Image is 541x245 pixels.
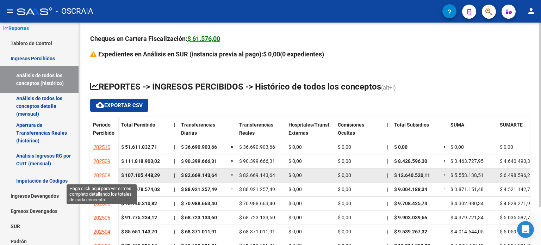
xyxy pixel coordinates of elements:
[443,158,446,164] span: =
[171,117,178,147] datatable-header-cell: |
[500,144,513,150] span: $ 0,00
[174,229,175,234] span: |
[527,7,535,15] mat-icon: person
[96,101,104,109] mat-icon: cloud_download
[450,122,464,128] span: SUMA
[338,229,351,234] span: $ 0,00
[286,117,335,147] datatable-header-cell: Hospitales/Transf. Externas
[187,34,220,44] div: $ 61.576,00
[174,215,175,220] span: |
[93,172,110,179] span: 202508
[230,158,233,164] span: =
[394,122,429,128] span: Total Subsidios
[118,117,171,147] datatable-header-cell: Total Percibido
[56,4,93,19] span: - OSCRAIA
[394,229,427,234] span: $ 9.539.267,32
[230,215,233,220] span: =
[288,186,302,192] span: $ 0,00
[450,215,484,220] span: $ 4.379.721,34
[121,229,157,234] strong: $ 85.651.143,70
[338,172,351,178] span: $ 0,00
[338,122,364,136] span: Comisiones Ocultas
[93,144,110,151] span: 202510
[93,229,110,235] span: 202504
[338,201,351,206] span: $ 0,00
[93,122,114,136] span: Período Percibido
[178,117,228,147] datatable-header-cell: Transferencias Diarias
[174,186,175,192] span: |
[90,117,118,147] datatable-header-cell: Período Percibido
[450,144,464,150] span: $ 0,00
[394,158,427,164] span: $ 8.428.596,30
[500,201,533,206] span: $ 4.828.271,93
[288,172,302,178] span: $ 0,00
[338,215,351,220] span: $ 0,00
[450,186,484,192] span: $ 3.871.151,48
[4,24,29,32] span: Reportes
[394,144,408,150] span: $ 0,00
[288,229,302,234] span: $ 0,00
[98,50,324,58] strong: Expedientes en Análisis en SUR (instancia previa al pago):
[93,215,110,221] span: 202505
[288,158,302,164] span: $ 0,00
[443,215,446,220] span: =
[230,229,233,234] span: =
[230,144,233,150] span: =
[500,215,533,220] span: $ 5.035.587,70
[288,201,302,206] span: $ 0,00
[181,215,217,220] span: $ 68.723.133,60
[93,186,110,193] span: 202507
[443,186,446,192] span: =
[443,144,446,150] span: =
[239,201,275,206] span: $ 70.988.663,40
[181,186,217,192] span: $ 88.921.257,49
[121,186,160,192] strong: $ 111.078.574,03
[121,172,160,178] strong: $ 107.105.448,29
[448,117,497,147] datatable-header-cell: SUMA
[387,144,388,150] span: |
[381,84,396,91] span: (alt+i)
[6,7,14,15] mat-icon: menu
[181,201,217,206] span: $ 70.988.663,40
[450,172,484,178] span: $ 5.553.138,51
[387,215,388,220] span: |
[93,158,110,165] span: 202509
[288,144,302,150] span: $ 0,00
[93,201,110,207] span: 202506
[181,144,217,150] span: $ 36.690.903,66
[174,158,175,164] span: |
[391,117,441,147] datatable-header-cell: Total Subsidios
[500,229,533,234] span: $ 5.059.398,22
[239,229,275,234] span: $ 68.371.011,91
[394,201,427,206] span: $ 9.708.425,74
[338,158,351,164] span: $ 0,00
[174,172,175,178] span: |
[90,35,220,42] strong: Cheques en Cartera Fiscalización:
[338,186,351,192] span: $ 0,00
[387,172,388,178] span: |
[387,122,388,128] span: |
[121,144,157,150] strong: $ 51.611.832,71
[517,221,534,238] iframe: Intercom live chat
[450,201,484,206] span: $ 4.302.980,34
[500,158,533,164] span: $ 4.640.493,38
[121,122,155,128] span: Total Percibido
[230,186,233,192] span: =
[450,158,484,164] span: $ 3.463.727,95
[174,122,175,128] span: |
[181,172,217,178] span: $ 82.669.143,64
[90,82,381,92] span: REPORTES -> INGRESOS PERCIBIDOS -> Histórico de todos los conceptos
[239,215,275,220] span: $ 68.723.133,60
[239,186,275,192] span: $ 88.921.257,49
[236,117,286,147] datatable-header-cell: Transferencias Reales
[181,122,215,136] span: Transferencias Diarias
[239,158,275,164] span: $ 90.399.666,31
[500,186,533,192] span: $ 4.521.142,73
[500,122,523,128] span: SUMARTE
[394,172,430,178] span: $ 12.640.520,11
[500,172,533,178] span: $ 6.498.596,23
[239,144,275,150] span: $ 36.690.903,66
[121,215,157,220] strong: $ 91.775.234,12
[181,229,217,234] span: $ 68.371.011,91
[387,158,388,164] span: |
